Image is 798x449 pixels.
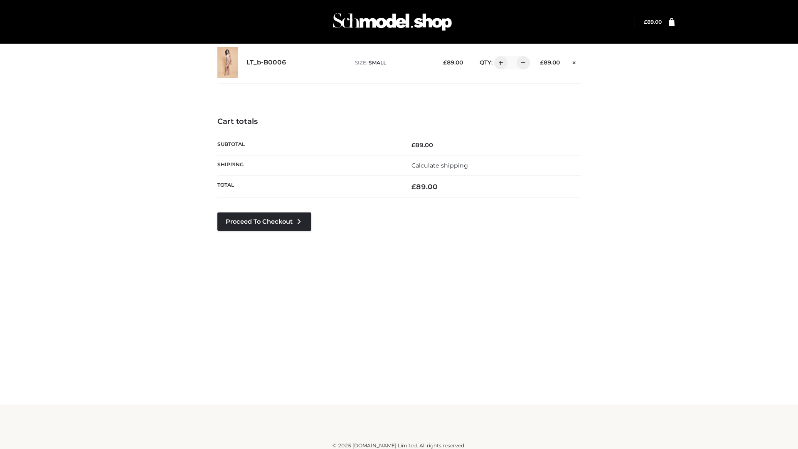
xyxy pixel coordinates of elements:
a: Proceed to Checkout [217,212,311,231]
span: £ [411,141,415,149]
bdi: 89.00 [644,19,662,25]
bdi: 89.00 [411,141,433,149]
span: £ [411,183,416,191]
span: £ [540,59,544,66]
a: Calculate shipping [411,162,468,169]
img: Schmodel Admin 964 [330,5,455,38]
th: Shipping [217,155,399,175]
p: size : [355,59,430,67]
h4: Cart totals [217,117,581,126]
span: £ [644,19,647,25]
div: QTY: [471,56,527,69]
th: Subtotal [217,135,399,155]
a: LT_b-B0006 [246,59,286,67]
a: £89.00 [644,19,662,25]
a: Remove this item [568,56,581,67]
span: £ [443,59,447,66]
th: Total [217,176,399,198]
bdi: 89.00 [411,183,438,191]
span: SMALL [369,59,386,66]
bdi: 89.00 [443,59,463,66]
bdi: 89.00 [540,59,560,66]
